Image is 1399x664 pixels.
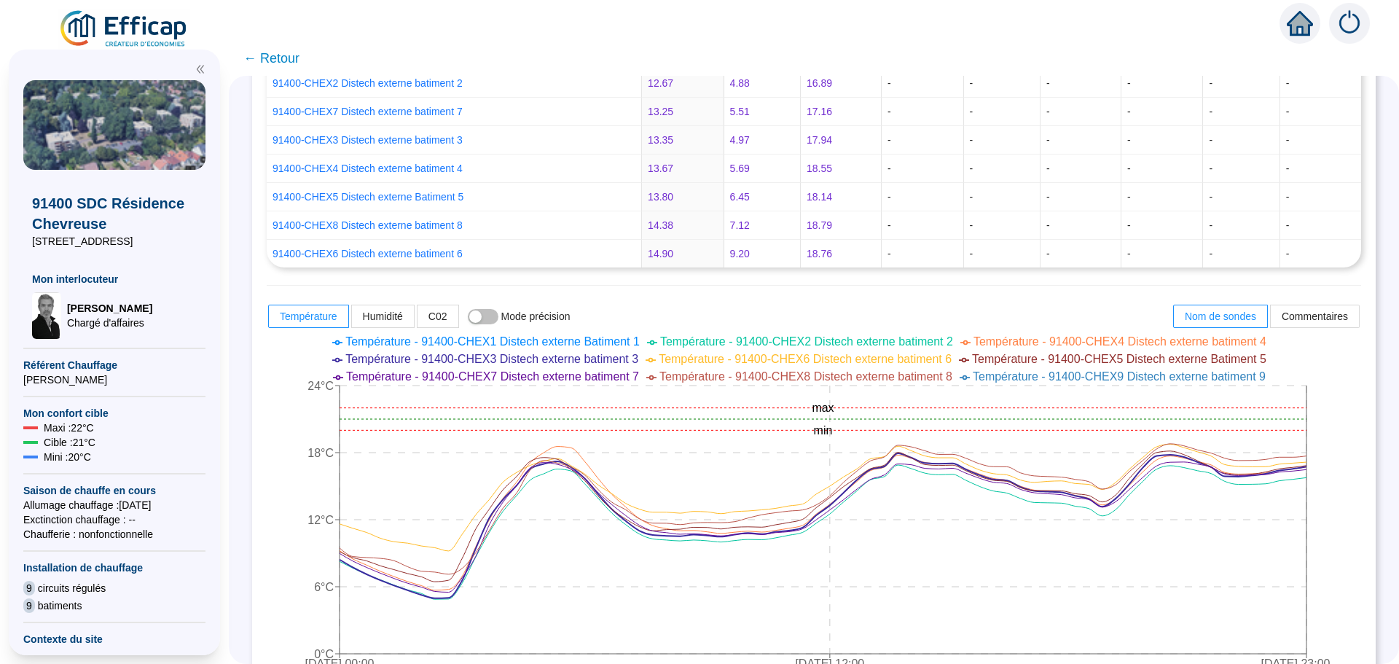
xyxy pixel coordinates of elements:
[964,69,1041,98] td: -
[23,358,205,372] span: Référent Chauffage
[32,193,197,234] span: 91400 SDC Résidence Chevreuse
[807,134,832,146] span: 17.94
[1121,155,1204,183] td: -
[1203,126,1280,155] td: -
[648,134,673,146] span: 13.35
[814,424,833,437] tspan: min
[273,106,463,117] a: 91400-CHEX7 Distech externe batiment 7
[1203,155,1280,183] td: -
[964,211,1041,240] td: -
[38,598,82,613] span: batiments
[67,316,152,330] span: Chargé d'affaires
[23,372,205,387] span: [PERSON_NAME]
[964,240,1041,267] td: -
[1280,98,1361,126] td: -
[273,77,463,89] a: 91400-CHEX2 Distech externe batiment 2
[730,163,750,174] span: 5.69
[973,370,1266,383] span: Température - 91400-CHEX9 Distech externe batiment 9
[659,370,952,383] span: Température - 91400-CHEX8 Distech externe batiment 8
[812,402,834,414] tspan: max
[807,191,832,203] span: 18.14
[660,335,953,348] span: Température - 91400-CHEX2 Distech externe batiment 2
[1280,211,1361,240] td: -
[501,310,571,322] span: Mode précision
[807,219,832,231] span: 18.79
[23,598,35,613] span: 9
[648,106,673,117] span: 13.25
[1203,98,1280,126] td: -
[23,512,205,527] span: Exctinction chauffage : --
[1329,3,1370,44] img: alerts
[23,527,205,542] span: Chaufferie : non fonctionnelle
[730,219,750,231] span: 7.12
[807,163,832,174] span: 18.55
[1041,98,1121,126] td: -
[1041,240,1121,267] td: -
[1041,183,1121,211] td: -
[1121,183,1204,211] td: -
[1121,98,1204,126] td: -
[307,447,334,459] tspan: 18°C
[1282,310,1348,322] span: Commentaires
[1203,240,1280,267] td: -
[23,632,205,647] span: Contexte du site
[307,514,334,526] tspan: 12°C
[1280,155,1361,183] td: -
[23,561,205,575] span: Installation de chauffage
[730,134,750,146] span: 4.97
[648,191,673,203] span: 13.80
[1121,240,1204,267] td: -
[363,310,403,322] span: Humidité
[23,581,35,595] span: 9
[44,421,94,435] span: Maxi : 22 °C
[273,248,463,259] a: 91400-CHEX6 Distech externe batiment 6
[807,106,832,117] span: 17.16
[1280,69,1361,98] td: -
[882,155,964,183] td: -
[882,69,964,98] td: -
[882,98,964,126] td: -
[314,648,334,660] tspan: 0°C
[273,219,463,231] a: 91400-CHEX8 Distech externe batiment 8
[345,335,640,348] span: Température - 91400-CHEX1 Distech externe Batiment 1
[1203,69,1280,98] td: -
[1185,310,1256,322] span: Nom de sondes
[243,48,299,69] span: ← Retour
[648,219,673,231] span: 14.38
[648,163,673,174] span: 13.67
[807,77,832,89] span: 16.89
[273,134,463,146] a: 91400-CHEX3 Distech externe batiment 3
[1041,69,1121,98] td: -
[1203,183,1280,211] td: -
[1041,211,1121,240] td: -
[659,353,952,365] span: Température - 91400-CHEX6 Distech externe batiment 6
[730,248,750,259] span: 9.20
[1203,211,1280,240] td: -
[730,191,750,203] span: 6.45
[807,248,832,259] span: 18.76
[1041,155,1121,183] td: -
[428,310,447,322] span: C02
[882,126,964,155] td: -
[648,248,673,259] span: 14.90
[1280,240,1361,267] td: -
[32,272,197,286] span: Mon interlocuteur
[964,126,1041,155] td: -
[273,163,463,174] a: 91400-CHEX4 Distech externe batiment 4
[1121,126,1204,155] td: -
[964,155,1041,183] td: -
[882,240,964,267] td: -
[58,9,190,50] img: efficap energie logo
[273,191,463,203] a: 91400-CHEX5 Distech externe Batiment 5
[1280,183,1361,211] td: -
[1041,126,1121,155] td: -
[730,77,750,89] span: 4.88
[44,435,95,450] span: Cible : 21 °C
[280,310,337,322] span: Température
[1287,10,1313,36] span: home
